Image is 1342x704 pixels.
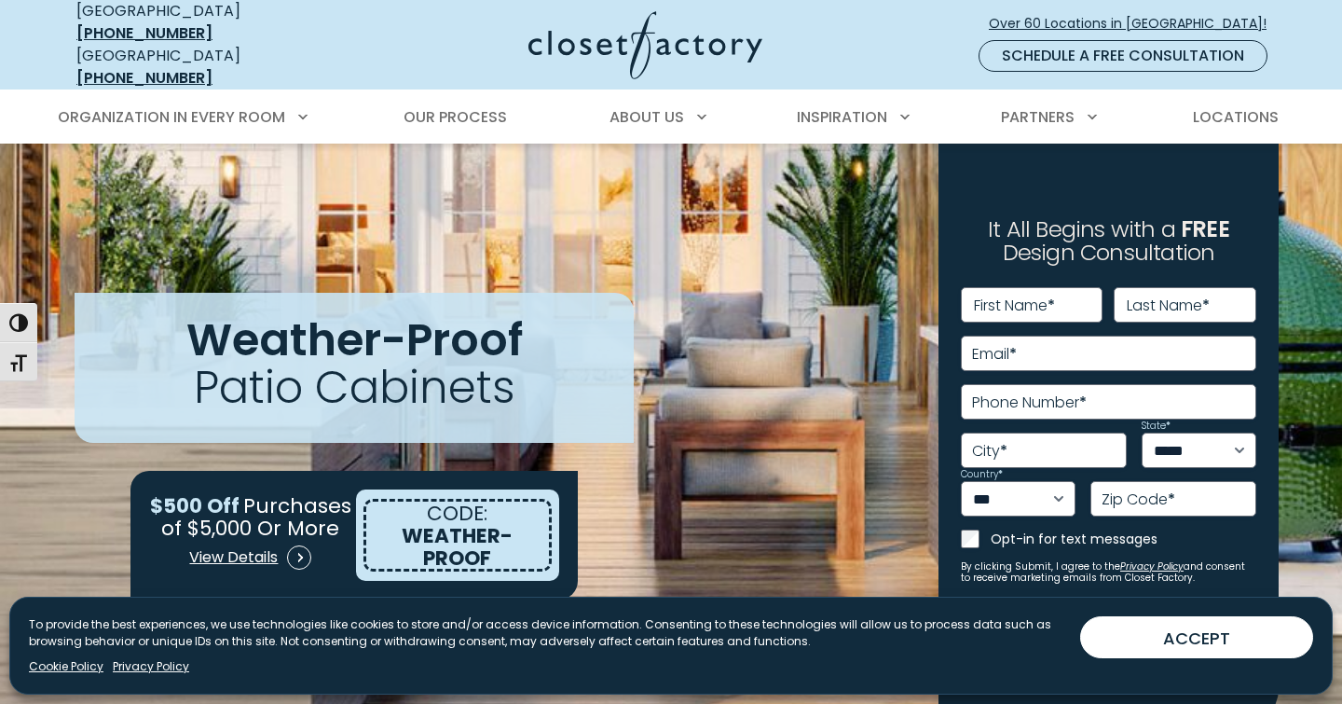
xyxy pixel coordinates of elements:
[1142,421,1171,431] label: State
[1001,106,1075,128] span: Partners
[1127,298,1210,313] label: Last Name
[113,658,189,675] a: Privacy Policy
[402,521,513,573] span: WEATHER-PROOF
[991,530,1256,548] label: Opt-in for text messages
[1120,559,1184,573] a: Privacy Policy
[988,7,1282,40] a: Over 60 Locations in [GEOGRAPHIC_DATA]!
[76,22,212,44] a: [PHONE_NUMBER]
[45,91,1297,144] nav: Primary Menu
[161,491,351,543] span: Purchases of $5,000 Or More
[974,298,1055,313] label: First Name
[1003,238,1215,269] span: Design Consultation
[189,546,278,569] span: View Details
[528,11,762,79] img: Closet Factory Logo
[427,499,487,528] span: CODE:
[972,444,1007,459] label: City
[1193,106,1279,128] span: Locations
[194,355,515,418] span: Patio Cabinets
[988,214,1175,244] span: It All Begins with a
[609,106,684,128] span: About Us
[1102,492,1175,507] label: Zip Code
[186,309,523,371] span: Weather-Proof
[797,106,887,128] span: Inspiration
[1080,616,1313,658] button: ACCEPT
[29,616,1065,650] p: To provide the best experiences, we use technologies like cookies to store and/or access device i...
[972,347,1017,362] label: Email
[188,539,312,576] a: View Details
[972,395,1087,410] label: Phone Number
[989,14,1281,34] span: Over 60 Locations in [GEOGRAPHIC_DATA]!
[58,106,285,128] span: Organization in Every Room
[961,470,1003,479] label: Country
[404,106,507,128] span: Our Process
[76,67,212,89] a: [PHONE_NUMBER]
[961,561,1256,584] small: By clicking Submit, I agree to the and consent to receive marketing emails from Closet Factory.
[29,658,103,675] a: Cookie Policy
[979,40,1267,72] a: Schedule a Free Consultation
[76,45,347,90] div: [GEOGRAPHIC_DATA]
[1181,214,1229,244] span: FREE
[150,491,240,520] span: $500 Off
